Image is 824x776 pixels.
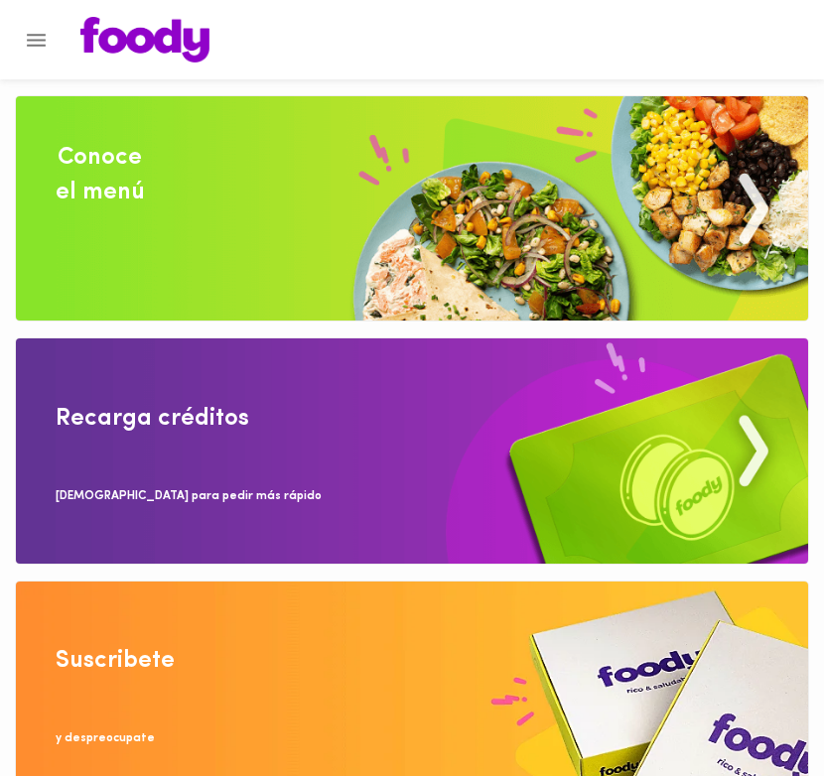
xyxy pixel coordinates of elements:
[16,96,808,321] img: Conoce el menu
[56,488,322,505] div: [DEMOGRAPHIC_DATA] para pedir más rápido
[56,402,249,436] div: Recarga créditos
[56,644,175,678] div: Suscribete
[56,730,155,747] div: y despreocupate
[729,681,824,776] iframe: Messagebird Livechat Widget
[16,338,808,563] img: Recarga Creditos
[80,17,209,63] img: logo.png
[12,16,61,65] button: Menu
[56,141,145,209] div: Conoce el menú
